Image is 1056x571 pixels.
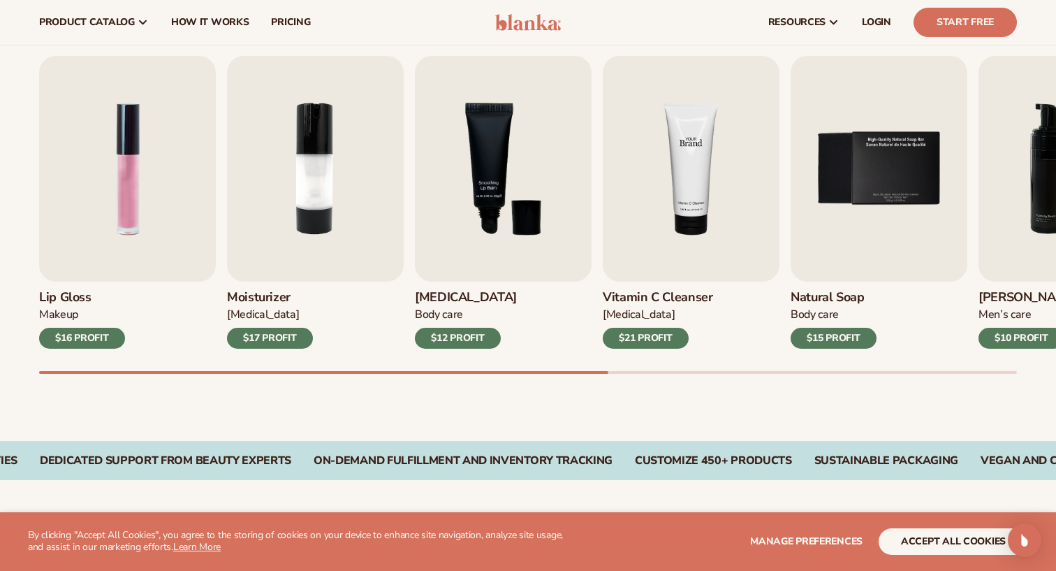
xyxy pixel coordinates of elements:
span: Manage preferences [750,535,863,548]
div: $17 PROFIT [227,328,313,349]
div: [MEDICAL_DATA] [603,308,713,322]
span: How It Works [171,17,249,28]
button: Manage preferences [750,528,863,555]
div: SUSTAINABLE PACKAGING [814,454,958,468]
span: pricing [271,17,310,28]
div: $21 PROFIT [603,328,689,349]
span: LOGIN [862,17,891,28]
div: [MEDICAL_DATA] [227,308,313,322]
h3: Natural Soap [791,290,877,305]
h3: [MEDICAL_DATA] [415,290,517,305]
div: $15 PROFIT [791,328,877,349]
div: Makeup [39,308,125,322]
a: 3 / 9 [415,56,592,349]
h3: Lip Gloss [39,290,125,305]
div: Open Intercom Messenger [1008,523,1041,557]
a: 5 / 9 [791,56,967,349]
div: Body Care [415,308,517,322]
span: product catalog [39,17,135,28]
div: Body Care [791,308,877,322]
h3: Vitamin C Cleanser [603,290,713,305]
a: 1 / 9 [39,56,216,349]
img: logo [495,14,562,31]
div: $12 PROFIT [415,328,501,349]
a: 2 / 9 [227,56,404,349]
div: On-Demand Fulfillment and Inventory Tracking [314,454,613,468]
a: 4 / 9 [603,56,779,349]
a: Learn More [173,540,221,554]
div: Dedicated Support From Beauty Experts [40,454,291,468]
img: Shopify Image 5 [603,56,779,282]
a: Start Free [914,8,1017,37]
span: resources [768,17,826,28]
div: $16 PROFIT [39,328,125,349]
button: accept all cookies [879,528,1028,555]
div: CUSTOMIZE 450+ PRODUCTS [635,454,792,468]
p: By clicking "Accept All Cookies", you agree to the storing of cookies on your device to enhance s... [28,530,573,554]
h3: Moisturizer [227,290,313,305]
